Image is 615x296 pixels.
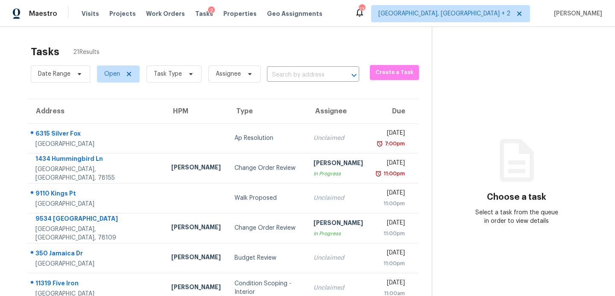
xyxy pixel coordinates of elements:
div: 11:00pm [382,169,405,178]
span: Work Orders [146,9,185,18]
span: Create a Task [374,68,415,77]
button: Open [348,69,360,81]
h3: Choose a task [487,193,546,201]
div: 9110 Kings Pt [35,189,158,200]
div: Walk Proposed [234,194,300,202]
div: 350 Jamaica Dr [35,249,158,260]
div: [PERSON_NAME] [171,163,221,174]
span: Assignee [216,70,241,78]
span: Maestro [29,9,57,18]
div: In Progress [313,229,363,238]
div: 6315 Silver Fox [35,129,158,140]
img: Overdue Alarm Icon [375,169,382,178]
div: 23 [359,5,365,14]
div: In Progress [313,169,363,178]
div: [PERSON_NAME] [313,159,363,169]
span: [PERSON_NAME] [551,9,602,18]
div: 7:00pm [383,139,405,148]
h2: Tasks [31,47,59,56]
div: 11319 Five Iron [35,279,158,290]
div: Unclaimed [313,254,363,262]
div: Budget Review [234,254,300,262]
div: 9534 [GEOGRAPHIC_DATA] [35,214,158,225]
div: [GEOGRAPHIC_DATA] [35,260,158,268]
span: Task Type [154,70,182,78]
div: Ap Resolution [234,134,300,142]
div: [DATE] [377,278,405,289]
span: [GEOGRAPHIC_DATA], [GEOGRAPHIC_DATA] + 2 [378,9,510,18]
div: [GEOGRAPHIC_DATA], [GEOGRAPHIC_DATA], 78155 [35,165,158,182]
div: [DATE] [377,129,405,139]
div: Unclaimed [313,194,363,202]
span: Projects [109,9,136,18]
input: Search by address [267,68,335,82]
div: 11:00pm [377,199,405,208]
th: HPM [164,99,228,123]
span: Geo Assignments [267,9,322,18]
div: [PERSON_NAME] [313,219,363,229]
div: Change Order Review [234,164,300,172]
div: Change Order Review [234,224,300,232]
div: [PERSON_NAME] [171,253,221,263]
span: 21 Results [73,48,100,56]
div: [PERSON_NAME] [171,223,221,234]
div: [GEOGRAPHIC_DATA] [35,140,158,148]
div: [GEOGRAPHIC_DATA] [35,200,158,208]
div: [PERSON_NAME] [171,283,221,293]
span: Properties [223,9,257,18]
div: [GEOGRAPHIC_DATA], [GEOGRAPHIC_DATA], 78109 [35,225,158,242]
div: [DATE] [377,249,405,259]
div: 11:00pm [377,259,405,268]
div: [DATE] [377,189,405,199]
img: Overdue Alarm Icon [376,139,383,148]
div: [DATE] [377,219,405,229]
div: [DATE] [377,159,405,169]
div: Select a task from the queue in order to view details [474,208,559,225]
div: Unclaimed [313,284,363,292]
span: Date Range [38,70,70,78]
span: Visits [82,9,99,18]
div: 2 [208,6,215,15]
button: Create a Task [370,65,419,80]
div: 11:00pm [377,229,405,238]
div: 1434 Hummingbird Ln [35,154,158,165]
th: Due [370,99,418,123]
th: Type [228,99,307,123]
th: Address [27,99,164,123]
div: Unclaimed [313,134,363,142]
th: Assignee [307,99,370,123]
span: Open [104,70,120,78]
span: Tasks [195,11,213,17]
